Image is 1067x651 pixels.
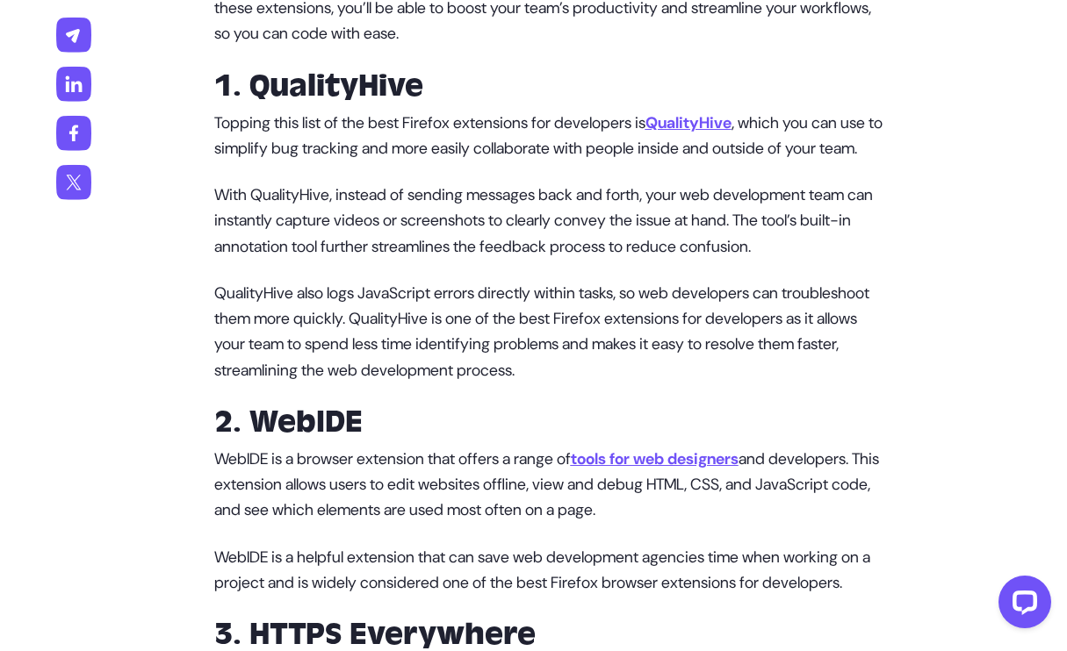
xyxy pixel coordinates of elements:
p: WebIDE is a browser extension that offers a range of and developers. This extension allows users ... [214,447,889,524]
a: tools for web designers [571,448,739,469]
strong: 1. QualityHive [214,67,423,105]
p: Topping this list of the best Firefox extensions for developers is , which you can use to simplif... [214,111,889,162]
strong: 2. WebIDE [214,403,363,441]
p: QualityHive also logs JavaScript errors directly within tasks, so web developers can troubleshoot... [214,281,889,383]
iframe: LiveChat chat widget [984,569,1058,642]
a: QualityHive [645,112,732,133]
p: WebIDE is a helpful extension that can save web development agencies time when working on a proje... [214,545,889,597]
p: With QualityHive, instead of sending messages back and forth, your web development team can insta... [214,182,889,260]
